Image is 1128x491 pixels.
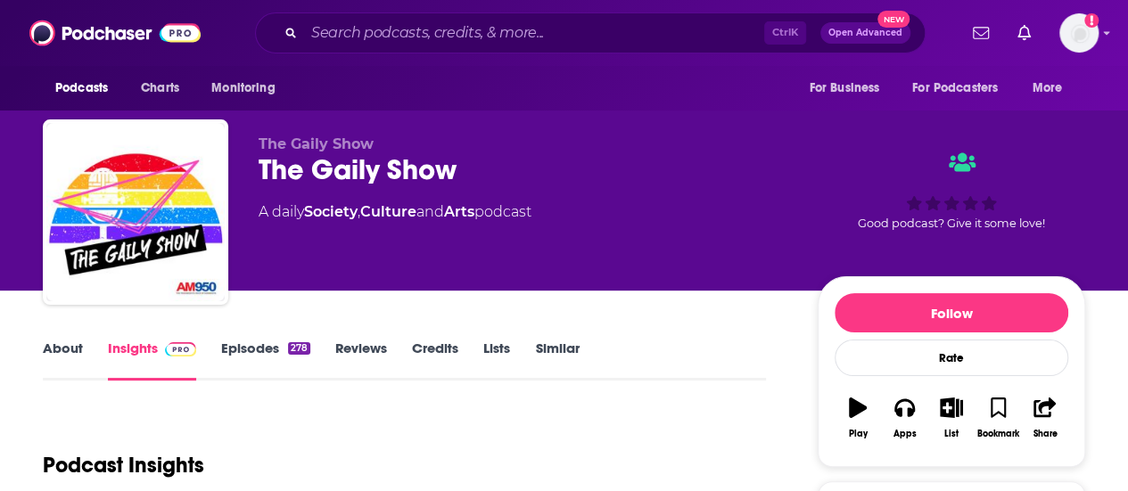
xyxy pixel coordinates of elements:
[29,16,201,50] img: Podchaser - Follow, Share and Rate Podcasts
[966,18,996,48] a: Show notifications dropdown
[165,342,196,356] img: Podchaser Pro
[849,429,868,439] div: Play
[304,203,358,220] a: Society
[975,386,1021,450] button: Bookmark
[893,429,917,439] div: Apps
[483,340,510,381] a: Lists
[255,12,926,53] div: Search podcasts, credits, & more...
[977,429,1019,439] div: Bookmark
[820,22,910,44] button: Open AdvancedNew
[1059,13,1099,53] button: Show profile menu
[1084,13,1099,28] svg: Add a profile image
[412,340,458,381] a: Credits
[129,71,190,105] a: Charts
[416,203,444,220] span: and
[55,76,108,101] span: Podcasts
[444,203,474,220] a: Arts
[221,340,310,381] a: Episodes278
[304,19,764,47] input: Search podcasts, credits, & more...
[259,135,374,152] span: The Gaily Show
[828,29,902,37] span: Open Advanced
[1059,13,1099,53] span: Logged in as LBraverman
[1033,429,1057,439] div: Share
[764,21,806,45] span: Ctrl K
[535,340,579,381] a: Similar
[835,293,1068,332] button: Follow
[199,71,298,105] button: open menu
[809,76,879,101] span: For Business
[46,123,225,301] img: The Gaily Show
[141,76,179,101] span: Charts
[912,76,998,101] span: For Podcasters
[1059,13,1099,53] img: User Profile
[108,340,196,381] a: InsightsPodchaser Pro
[259,201,531,223] div: A daily podcast
[1020,71,1085,105] button: open menu
[858,217,1045,230] span: Good podcast? Give it some love!
[1010,18,1038,48] a: Show notifications dropdown
[43,71,131,105] button: open menu
[43,340,83,381] a: About
[1033,76,1063,101] span: More
[211,76,275,101] span: Monitoring
[358,203,360,220] span: ,
[928,386,975,450] button: List
[944,429,959,439] div: List
[835,340,1068,376] div: Rate
[1022,386,1068,450] button: Share
[335,340,387,381] a: Reviews
[901,71,1024,105] button: open menu
[288,342,310,355] div: 278
[835,386,881,450] button: Play
[881,386,927,450] button: Apps
[43,452,204,479] h1: Podcast Insights
[877,11,910,28] span: New
[818,135,1085,246] div: Good podcast? Give it some love!
[796,71,902,105] button: open menu
[360,203,416,220] a: Culture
